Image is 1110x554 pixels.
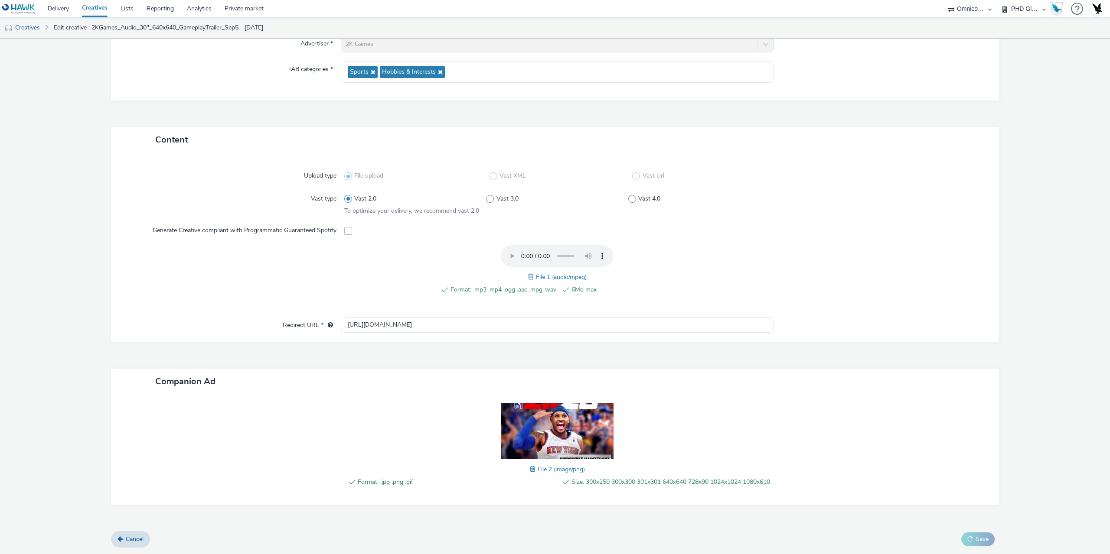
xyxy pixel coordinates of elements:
[126,535,144,543] span: Cancel
[4,24,13,32] img: audio
[536,273,587,281] span: File 1 (audio/mpeg)
[496,194,519,203] span: Vast 3.0
[300,168,340,180] label: Upload type
[354,194,376,203] span: Vast 2.0
[643,172,664,180] span: Vast Url
[2,3,36,14] img: undefined Logo
[1050,2,1067,16] a: Hawk Academy
[382,68,436,76] span: Hobbies & Interests
[499,172,526,180] span: Vast XML
[1090,2,1103,15] img: Account UK
[307,191,340,203] label: Vast type
[501,403,614,459] img: File 2 (image/png)
[538,465,585,473] span: File 2 (image/png)
[286,62,336,74] label: IAB categories *
[111,531,150,548] a: Cancel
[961,532,995,546] button: Save
[279,317,336,330] label: Redirect URL *
[1050,2,1063,16] img: Hawk Academy
[638,194,660,203] span: Vast 4.0
[341,317,774,333] input: url...
[976,535,989,543] span: Save
[149,223,340,235] label: Generate Creative compliant with Programmatic Guaranteed Spotify
[49,17,268,38] a: Edit creative : 2KGames_Audio_30"_640x640_GameplayTrailer_Sep5 - [DATE]
[344,207,479,215] span: To optimize your delivery, we recommend vast 2.0
[155,134,188,146] span: Content
[323,321,333,330] div: URL will be used as a validation URL with some SSPs and it will be the redirection URL of your cr...
[451,285,556,295] span: Format: .mp3 .mp4 .ogg .aac .mpg .wav
[354,172,383,180] span: File upload
[297,36,336,48] label: Advertiser *
[571,285,677,295] span: 6Mo max
[350,68,369,76] span: Sports
[155,376,215,387] span: Companion Ad
[358,477,556,487] span: Format: .jpg .png .gif
[571,477,770,487] span: Size: 300x250 300x300 301x301 640x640 728x90 1024x1024 1080x610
